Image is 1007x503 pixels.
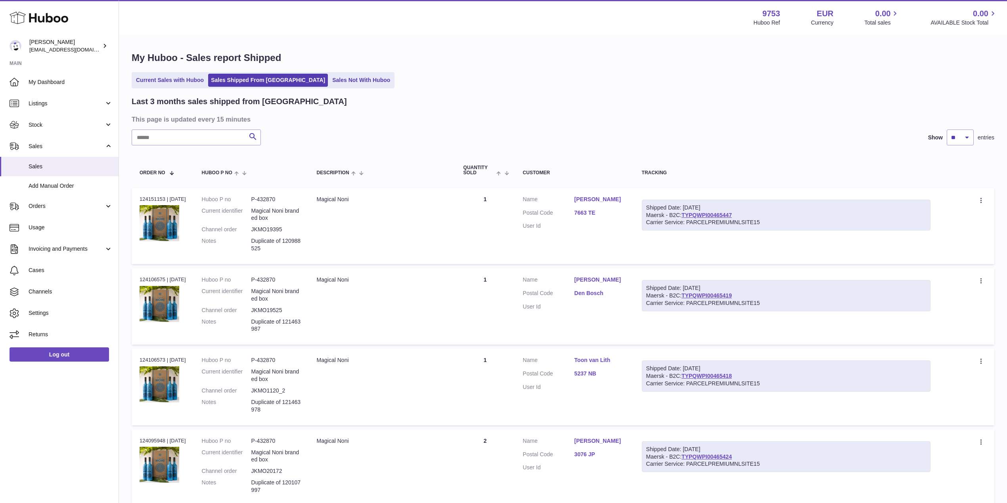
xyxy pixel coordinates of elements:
span: 0.00 [973,8,988,19]
div: Tracking [642,170,930,175]
div: Maersk - B2C: [642,280,930,311]
dt: Postal Code [523,209,574,219]
dt: Name [523,196,574,205]
dt: Current identifier [202,368,251,383]
div: Shipped Date: [DATE] [646,365,926,372]
dt: Notes [202,237,251,252]
span: Add Manual Order [29,182,113,190]
span: Channels [29,288,113,295]
dt: User Id [523,464,574,471]
dt: Name [523,276,574,286]
h3: This page is updated every 15 minutes [132,115,992,124]
span: Huboo P no [202,170,232,175]
span: 0.00 [875,8,891,19]
span: Returns [29,331,113,338]
dd: P-432870 [251,276,301,284]
span: Sales [29,143,104,150]
span: Invoicing and Payments [29,245,104,253]
a: TYPQWPI00465418 [682,373,732,379]
dt: Postal Code [523,370,574,379]
dt: User Id [523,303,574,311]
dd: Magical Noni branded box [251,288,301,303]
a: TYPQWPI00465447 [682,212,732,218]
dt: Huboo P no [202,356,251,364]
a: Sales Shipped From [GEOGRAPHIC_DATA] [208,74,328,87]
div: Shipped Date: [DATE] [646,446,926,453]
div: 124106573 | [DATE] [140,356,186,364]
span: Sales [29,163,113,170]
div: Shipped Date: [DATE] [646,204,926,211]
strong: EUR [817,8,833,19]
span: Listings [29,100,104,107]
div: Carrier Service: PARCELPREMIUMNLSITE15 [646,460,926,468]
a: 3076 JP [574,451,626,458]
dt: Name [523,356,574,366]
td: 1 [456,349,515,425]
dd: Magical Noni branded box [251,207,301,222]
div: Customer [523,170,626,175]
dd: JKMO1120_2 [251,387,301,394]
dt: Huboo P no [202,437,251,445]
dd: P-432870 [251,196,301,203]
span: Settings [29,309,113,317]
div: Magical Noni [317,437,448,445]
a: [PERSON_NAME] [574,437,626,445]
div: Magical Noni [317,196,448,203]
dd: Magical Noni branded box [251,368,301,383]
div: Carrier Service: PARCELPREMIUMNLSITE15 [646,299,926,307]
dt: Postal Code [523,290,574,299]
dd: JKMO19525 [251,307,301,314]
dt: Notes [202,479,251,494]
a: Sales Not With Huboo [329,74,393,87]
dt: User Id [523,383,574,391]
img: info@welovenoni.com [10,40,21,52]
dt: Channel order [202,226,251,233]
td: 1 [456,268,515,345]
div: Maersk - B2C: [642,441,930,473]
dd: Magical Noni branded box [251,449,301,464]
dt: Current identifier [202,288,251,303]
span: [EMAIL_ADDRESS][DOMAIN_NAME] [29,46,117,53]
a: Toon van Lith [574,356,626,364]
p: Duplicate of 120107997 [251,479,301,494]
span: Total sales [864,19,900,27]
div: 124106575 | [DATE] [140,276,186,283]
dt: Huboo P no [202,276,251,284]
span: Orders [29,202,104,210]
img: 1651244466.jpg [140,205,179,241]
p: Duplicate of 120988525 [251,237,301,252]
img: 1651244466.jpg [140,366,179,402]
span: Description [317,170,349,175]
span: Stock [29,121,104,129]
p: Duplicate of 121463987 [251,318,301,333]
div: Currency [811,19,834,27]
dt: Channel order [202,387,251,394]
dd: P-432870 [251,437,301,445]
td: 1 [456,188,515,264]
span: Usage [29,224,113,231]
a: TYPQWPI00465419 [682,292,732,299]
dt: Postal Code [523,451,574,460]
span: My Dashboard [29,78,113,86]
strong: 9753 [762,8,780,19]
a: Den Bosch [574,290,626,297]
div: [PERSON_NAME] [29,38,101,53]
div: Magical Noni [317,276,448,284]
dt: Channel order [202,307,251,314]
a: 7663 TE [574,209,626,217]
h2: Last 3 months sales shipped from [GEOGRAPHIC_DATA] [132,96,347,107]
span: entries [978,134,994,141]
dt: Notes [202,398,251,413]
div: Carrier Service: PARCELPREMIUMNLSITE15 [646,380,926,387]
dt: Huboo P no [202,196,251,203]
div: 124095948 | [DATE] [140,437,186,444]
div: Shipped Date: [DATE] [646,284,926,292]
div: 124151153 | [DATE] [140,196,186,203]
dt: Current identifier [202,207,251,222]
span: Quantity Sold [463,165,495,175]
dt: Channel order [202,467,251,475]
div: Magical Noni [317,356,448,364]
a: 5237 NB [574,370,626,377]
div: Maersk - B2C: [642,200,930,231]
label: Show [928,134,943,141]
